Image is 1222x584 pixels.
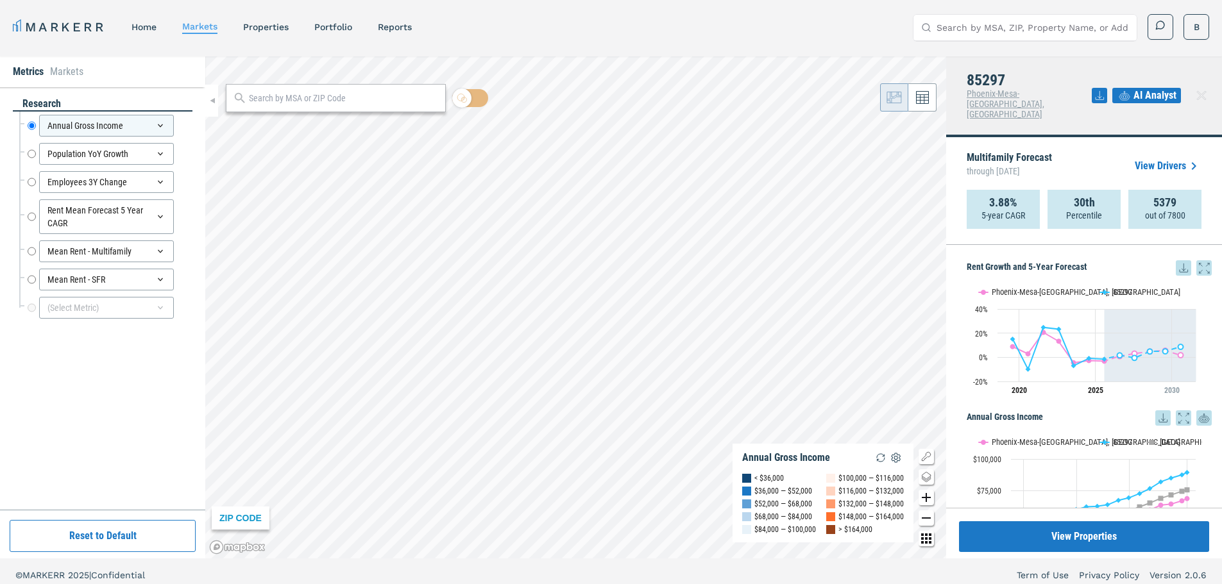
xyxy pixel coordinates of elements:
[1102,356,1107,362] path: Tuesday, 29 Jul, 20:00, -1.54. 85297.
[1112,88,1181,103] button: AI Analyst
[1079,569,1139,581] a: Privacy Policy
[919,510,934,526] button: Zoom out map button
[959,521,1209,552] button: View Properties
[1087,356,1092,361] path: Monday, 29 Jul, 20:00, -0.86. 85297.
[937,15,1129,40] input: Search by MSA, ZIP, Property Name, or Address
[1180,472,1185,478] path: Saturday, 14 Dec, 19:00, 87,433.81. 85297.
[967,276,1212,404] div: Rent Growth and 5-Year Forecast. Highcharts interactive chart.
[249,92,439,105] input: Search by MSA or ZIP Code
[1105,502,1110,507] path: Thursday, 14 Dec, 19:00, 63,862.34. 85297.
[68,570,91,580] span: 2025 |
[39,115,174,137] div: Annual Gross Income
[39,199,174,234] div: Rent Mean Forecast 5 Year CAGR
[1153,196,1176,209] strong: 5379
[977,487,1001,496] text: $75,000
[1017,569,1069,581] a: Term of Use
[1026,367,1031,372] path: Wednesday, 29 Jul, 20:00, -9.95. 85297.
[1126,495,1132,500] path: Saturday, 14 Dec, 19:00, 69,297.36. 85297.
[742,451,830,464] div: Annual Gross Income
[91,570,145,580] span: Confidential
[1194,21,1200,33] span: B
[989,196,1017,209] strong: 3.88%
[1074,196,1095,209] strong: 30th
[919,490,934,505] button: Zoom in map button
[1158,496,1164,501] path: Wednesday, 14 Dec, 19:00, 68,880.54. USA.
[919,469,934,485] button: Change style map button
[1088,386,1103,395] tspan: 2025
[314,22,352,32] a: Portfolio
[15,570,22,580] span: ©
[838,510,904,523] div: $148,000 — $164,000
[209,540,266,555] a: Mapbox logo
[1137,504,1142,509] path: Monday, 14 Dec, 19:00, 62,151.45. USA.
[1100,287,1133,297] button: Show 85297
[1137,491,1142,496] path: Monday, 14 Dec, 19:00, 72,688.04. 85297.
[378,22,412,32] a: reports
[10,520,196,552] button: Reset to Default
[1117,348,1184,359] g: Phoenix-Mesa-Scottsdale, AZ, line 2 of 4 with 5 data points.
[1057,326,1062,331] path: Friday, 29 Jul, 20:00, 23.25. 85297.
[979,353,988,362] text: 0%
[1185,487,1190,492] path: Saturday, 14 Jun, 20:00, 75,589. USA.
[838,497,904,510] div: $132,000 — $148,000
[1178,344,1184,349] path: Monday, 29 Jul, 20:00, 8.66. 85297.
[1145,209,1185,222] p: out of 7800
[838,472,904,485] div: $100,000 — $116,000
[967,72,1092,88] h4: 85297
[205,56,946,558] canvas: Map
[967,260,1212,276] h5: Rent Growth and 5-Year Forecast
[754,523,816,536] div: $84,000 — $100,000
[1133,88,1176,103] span: AI Analyst
[1164,386,1180,395] tspan: 2030
[1180,498,1185,503] path: Saturday, 14 Dec, 19:00, 66,967.47. Phoenix-Mesa-Scottsdale, AZ.
[1066,209,1102,222] p: Percentile
[1148,500,1153,505] path: Tuesday, 14 Dec, 19:00, 65,256.11. USA.
[967,163,1052,179] span: through [DATE]
[973,378,988,387] text: -20%
[1169,492,1174,497] path: Thursday, 14 Dec, 19:00, 71,581.9. USA.
[13,97,192,112] div: research
[975,330,988,338] text: 20%
[1180,488,1185,494] path: Saturday, 14 Dec, 19:00, 74,485.16. USA.
[212,506,269,530] div: ZIP CODE
[888,450,904,465] img: Settings
[1012,386,1027,395] tspan: 2020
[39,240,174,262] div: Mean Rent - Multifamily
[967,276,1202,404] svg: Interactive chart
[979,437,1087,447] button: Show Phoenix-Mesa-Scottsdale, AZ
[967,410,1212,426] h5: Annual Gross Income
[39,269,174,290] div: Mean Rent - SFR
[967,88,1044,119] span: Phoenix-Mesa-[GEOGRAPHIC_DATA], [GEOGRAPHIC_DATA]
[1132,355,1137,360] path: Thursday, 29 Jul, 20:00, -0.49. 85297.
[1147,437,1174,447] button: Show USA
[39,171,174,193] div: Employees 3Y Change
[1163,349,1168,354] path: Sunday, 29 Jul, 20:00, 4.98. 85297.
[22,570,68,580] span: MARKERR
[1116,497,1121,503] path: Friday, 14 Dec, 19:00, 67,339.1. 85297.
[1169,501,1174,506] path: Thursday, 14 Dec, 19:00, 64,340.02. Phoenix-Mesa-Scottsdale, AZ.
[13,18,106,36] a: MARKERR
[1100,437,1133,447] button: Show 85297
[1148,349,1153,354] path: Saturday, 29 Jul, 20:00, 4.87. 85297.
[1117,353,1123,358] path: Wednesday, 29 Jul, 20:00, 1.63. 85297.
[243,22,289,32] a: properties
[1041,324,1046,330] path: Thursday, 29 Jul, 20:00, 24.77. 85297.
[1169,475,1174,480] path: Thursday, 14 Dec, 19:00, 84,962.36. 85297.
[838,485,904,497] div: $116,000 — $132,000
[1184,14,1209,40] button: B
[39,143,174,165] div: Population YoY Growth
[182,21,217,31] a: markets
[1084,504,1089,509] path: Monday, 14 Dec, 19:00, 62,223.78. 85297.
[754,497,812,510] div: $52,000 — $68,000
[1095,503,1100,508] path: Wednesday, 14 Dec, 19:00, 62,669.96. 85297.
[754,485,812,497] div: $36,000 — $52,000
[1071,363,1076,368] path: Saturday, 29 Jul, 20:00, -6.97. 85297.
[1158,503,1164,508] path: Wednesday, 14 Dec, 19:00, 63,527.27. Phoenix-Mesa-Scottsdale, AZ.
[1185,470,1190,475] path: Saturday, 14 Jun, 20:00, 89,353.01. 85297.
[967,153,1052,179] p: Multifamily Forecast
[1178,353,1184,358] path: Monday, 29 Jul, 20:00, 1.74. Phoenix-Mesa-Scottsdale, AZ.
[973,455,1001,464] text: $100,000
[1117,344,1184,360] g: 85297, line 4 of 4 with 5 data points.
[132,22,157,32] a: home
